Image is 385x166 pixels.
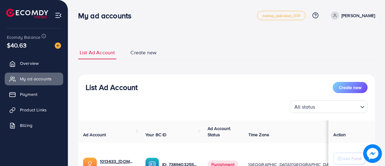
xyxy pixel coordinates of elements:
h3: List Ad Account [86,83,138,92]
a: Billing [5,119,63,132]
span: Create new [339,84,361,91]
button: Create new [333,82,368,93]
span: metap_pakistan_001 [262,14,300,18]
button: Add Fund [333,153,365,164]
span: Create new [130,49,157,56]
a: metap_pakistan_001 [257,11,306,20]
span: Ad Account [83,132,106,138]
a: My ad accounts [5,73,63,85]
span: Product Links [20,107,47,113]
p: [PERSON_NAME] [341,12,375,19]
img: image [363,144,382,163]
h3: My ad accounts [78,11,136,20]
img: logo [6,9,48,18]
span: All status [293,102,317,111]
span: Payment [20,91,37,97]
div: Search for option [290,101,368,113]
span: Ad Account Status [208,125,231,138]
input: Search for option [317,101,358,111]
span: Ecomdy Balance [7,34,40,40]
span: Billing [20,122,32,128]
span: $40.63 [7,41,26,50]
a: Payment [5,88,63,101]
span: List Ad Account [80,49,115,56]
span: Action [333,132,346,138]
span: Time Zone [248,132,269,138]
img: image [55,43,61,49]
span: Overview [20,60,39,66]
span: My ad accounts [20,76,52,82]
a: Overview [5,57,63,70]
img: menu [55,12,62,19]
a: [PERSON_NAME] [328,11,375,20]
span: Your BC ID [145,132,167,138]
a: Product Links [5,104,63,116]
a: 1013633_[DOMAIN_NAME]_1726503996160 [100,158,135,164]
p: Add Fund [342,155,361,162]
